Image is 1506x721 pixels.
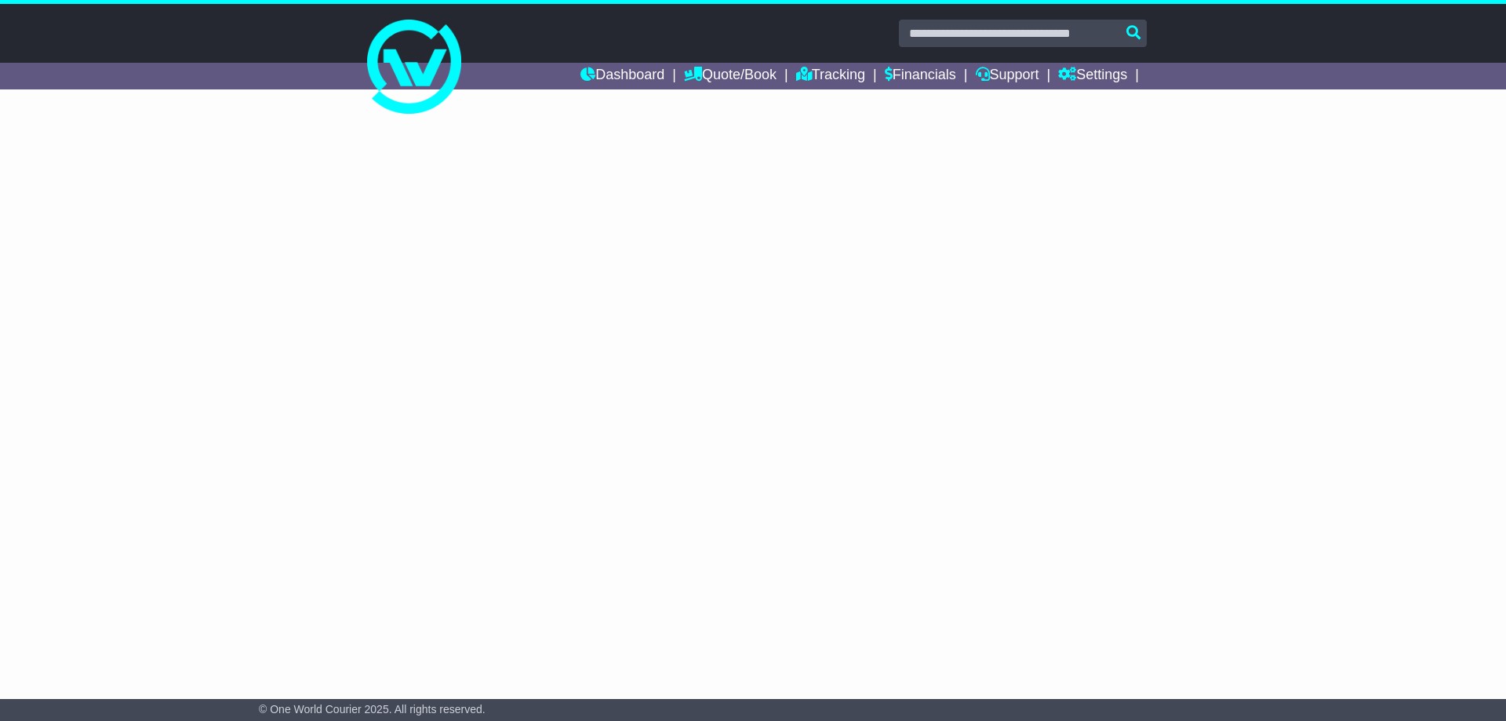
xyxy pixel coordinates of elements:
[580,63,664,89] a: Dashboard
[1058,63,1127,89] a: Settings
[684,63,777,89] a: Quote/Book
[259,703,486,716] span: © One World Courier 2025. All rights reserved.
[976,63,1039,89] a: Support
[796,63,865,89] a: Tracking
[885,63,956,89] a: Financials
